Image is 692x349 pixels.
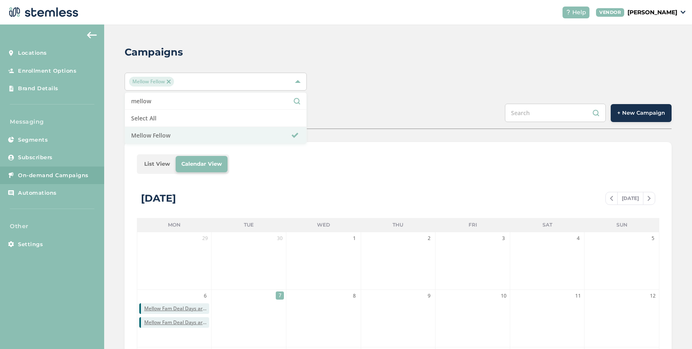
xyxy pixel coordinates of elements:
li: Tue [212,218,286,232]
span: Brand Details [18,84,58,93]
span: Automations [18,189,57,197]
span: 5 [649,234,657,242]
img: icon_down-arrow-small-66adaf34.svg [681,11,685,14]
li: Calendar View [176,156,228,172]
span: [DATE] [617,192,643,205]
span: 29 [201,234,209,242]
span: Help [572,8,586,17]
span: 7 [276,291,284,300]
iframe: Chat Widget [651,310,692,349]
span: Settings [18,240,43,249]
input: Search [131,97,300,105]
span: 4 [574,234,582,242]
div: VENDOR [596,8,624,17]
span: 10 [500,292,508,300]
h2: Campaigns [125,45,183,60]
p: [PERSON_NAME] [627,8,677,17]
img: icon-chevron-left-b8c47ebb.svg [610,196,613,201]
span: Locations [18,49,47,57]
span: 6 [201,292,209,300]
img: logo-dark-0685b13c.svg [7,4,78,20]
li: Select All [125,110,306,127]
span: Subscribers [18,153,53,162]
li: Sun [585,218,659,232]
span: 1 [350,234,359,242]
span: Segments [18,136,48,144]
li: Wed [286,218,361,232]
img: icon-close-accent-8a337256.svg [167,80,171,84]
img: icon-chevron-right-bae969c5.svg [647,196,651,201]
span: Mellow Fam Deal Days are here! Up to 40% off site wide, [DATE]–[DATE]. Don’t miss out. Order belo... [144,319,210,326]
li: Mellow Fellow [125,127,306,144]
span: Mellow Fam Deal Days are here! Up to 40% off site wide, [DATE]–[DATE]. Don’t miss out. Order belo... [144,305,210,312]
span: 3 [500,234,508,242]
div: [DATE] [141,191,176,206]
span: + New Campaign [617,109,665,117]
input: Search [505,104,606,122]
span: 30 [276,234,284,242]
span: 9 [425,292,433,300]
span: 12 [649,292,657,300]
li: Thu [361,218,435,232]
li: Mon [137,218,212,232]
img: icon-help-white-03924b79.svg [566,10,571,15]
li: List View [138,156,176,172]
span: 8 [350,292,359,300]
span: Mellow Fellow [129,77,174,87]
span: 11 [574,292,582,300]
span: 2 [425,234,433,242]
img: icon-arrow-back-accent-c549486e.svg [87,32,97,38]
li: Fri [435,218,510,232]
span: On-demand Campaigns [18,171,89,180]
li: Sat [510,218,585,232]
button: + New Campaign [611,104,672,122]
span: Enrollment Options [18,67,76,75]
